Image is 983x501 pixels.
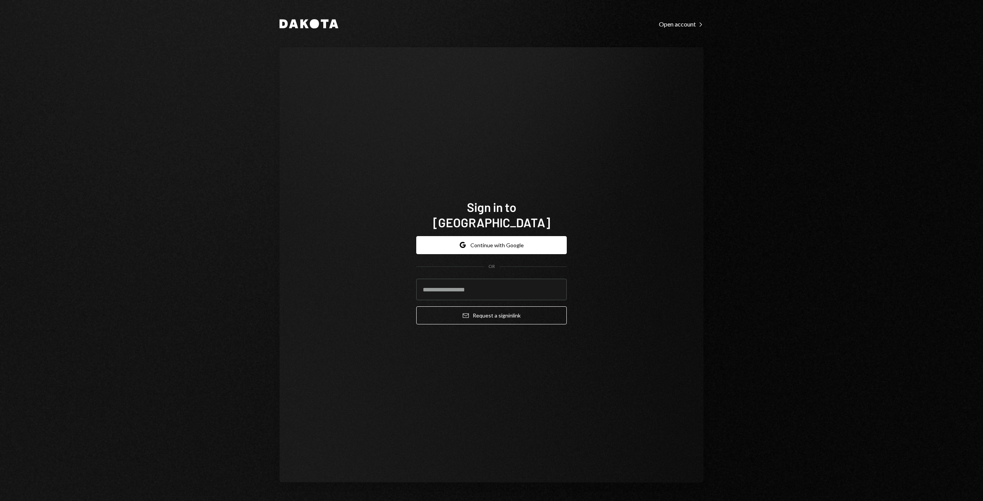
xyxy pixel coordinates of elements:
[488,263,495,270] div: OR
[416,306,567,324] button: Request a signinlink
[659,20,703,28] a: Open account
[416,236,567,254] button: Continue with Google
[416,199,567,230] h1: Sign in to [GEOGRAPHIC_DATA]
